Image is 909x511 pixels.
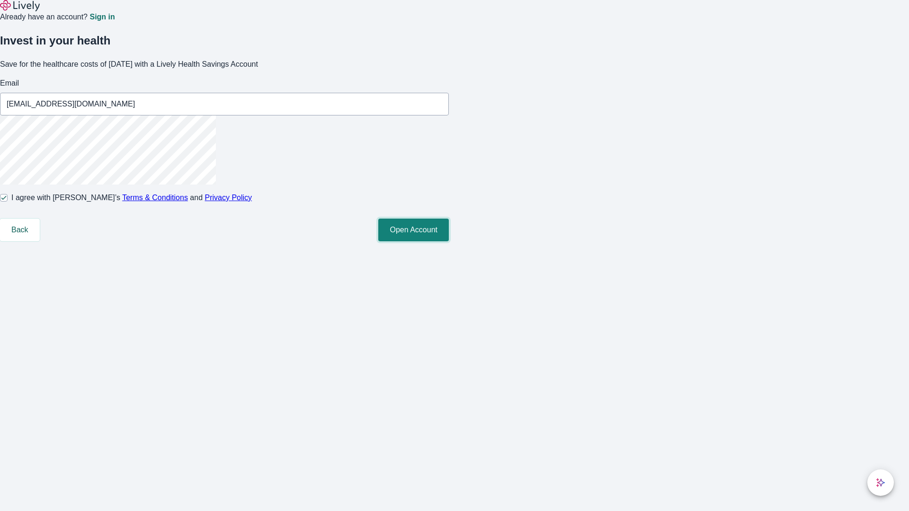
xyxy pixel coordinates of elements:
[205,194,252,202] a: Privacy Policy
[867,469,894,496] button: chat
[378,219,449,241] button: Open Account
[876,478,885,487] svg: Lively AI Assistant
[122,194,188,202] a: Terms & Conditions
[11,192,252,203] span: I agree with [PERSON_NAME]’s and
[89,13,115,21] a: Sign in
